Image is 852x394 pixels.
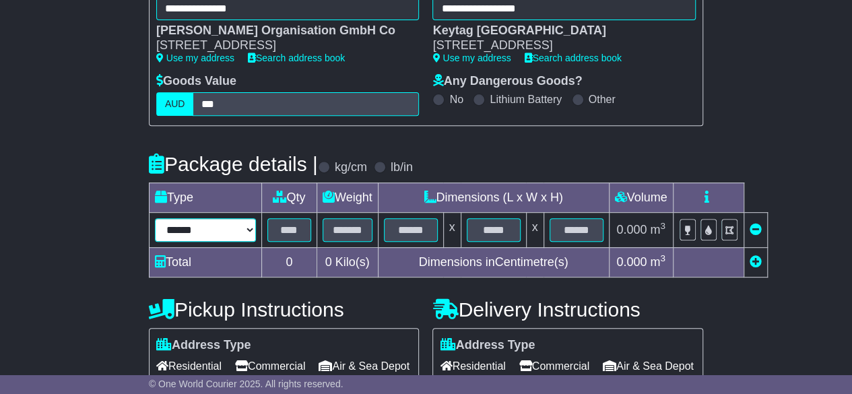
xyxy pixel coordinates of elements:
a: Add new item [750,255,762,269]
label: Address Type [440,338,535,353]
div: [PERSON_NAME] Organisation GmbH Co [156,24,406,38]
label: Any Dangerous Goods? [432,74,582,89]
td: Dimensions in Centimetre(s) [378,247,609,277]
span: Commercial [519,356,589,376]
label: Address Type [156,338,251,353]
a: Use my address [156,53,234,63]
span: m [650,255,665,269]
div: Keytag [GEOGRAPHIC_DATA] [432,24,682,38]
label: No [449,93,463,106]
sup: 3 [660,253,665,263]
td: Kilo(s) [317,247,378,277]
td: Dimensions (L x W x H) [378,183,609,212]
span: 0.000 [616,255,647,269]
label: Other [589,93,616,106]
div: [STREET_ADDRESS] [432,38,682,53]
span: 0.000 [616,223,647,236]
td: Volume [609,183,673,212]
a: Remove this item [750,223,762,236]
label: kg/cm [335,160,367,175]
sup: 3 [660,221,665,231]
div: [STREET_ADDRESS] [156,38,406,53]
span: © One World Courier 2025. All rights reserved. [149,379,343,389]
label: Goods Value [156,74,236,89]
label: AUD [156,92,194,116]
td: Weight [317,183,378,212]
td: Total [149,247,261,277]
td: Qty [261,183,317,212]
h4: Delivery Instructions [432,298,703,321]
span: m [650,223,665,236]
span: Air & Sea Depot [603,356,694,376]
td: x [443,212,461,247]
label: lb/in [391,160,413,175]
span: Air & Sea Depot [319,356,409,376]
td: 0 [261,247,317,277]
h4: Pickup Instructions [149,298,420,321]
h4: Package details | [149,153,318,175]
label: Lithium Battery [490,93,562,106]
td: Type [149,183,261,212]
span: Residential [156,356,222,376]
span: Commercial [235,356,305,376]
span: 0 [325,255,332,269]
span: Residential [440,356,505,376]
td: x [526,212,544,247]
a: Search address book [525,53,622,63]
a: Use my address [432,53,511,63]
a: Search address book [248,53,345,63]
